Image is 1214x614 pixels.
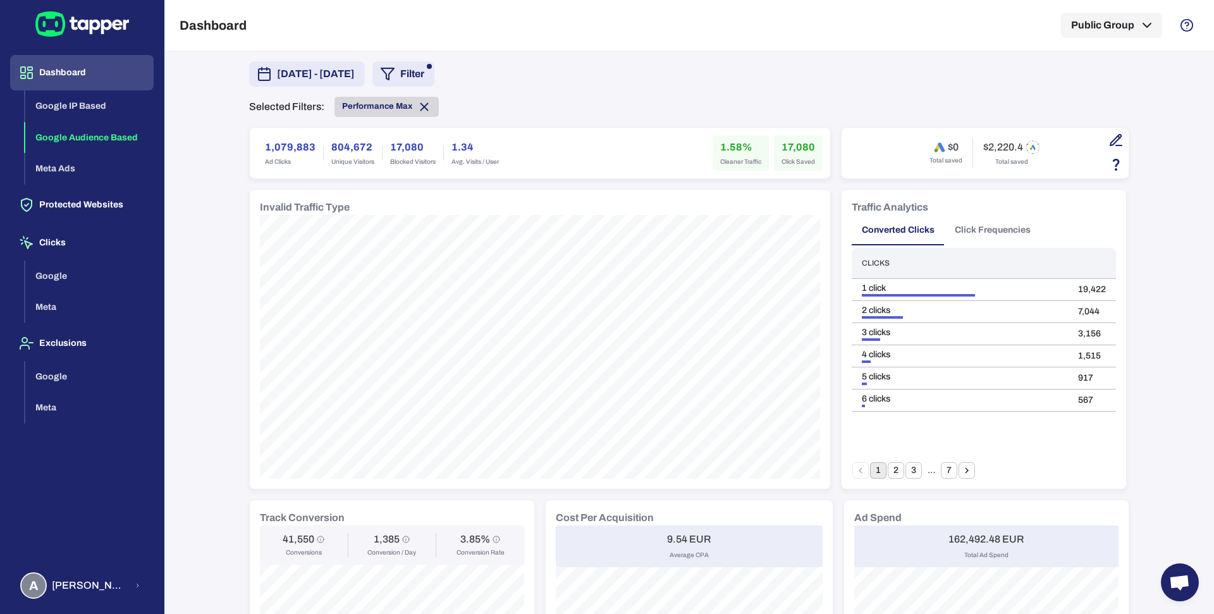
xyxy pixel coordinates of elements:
[945,215,1041,245] button: Click Frequencies
[10,567,154,604] button: A[PERSON_NAME] [PERSON_NAME] Koutsogianni
[995,157,1028,166] span: Total saved
[1068,323,1116,345] td: 3,156
[862,349,1058,360] div: 4 clicks
[334,97,439,117] div: Performance Max
[260,200,350,215] h6: Invalid Traffic Type
[283,533,314,546] h6: 41,550
[286,548,322,557] span: Conversions
[948,141,959,154] h6: $0
[782,157,815,166] span: Click Saved
[457,548,505,557] span: Conversion Rate
[20,572,47,599] div: A
[929,156,962,165] span: Total saved
[862,283,1058,294] div: 1 click
[854,510,902,525] h6: Ad Spend
[180,18,247,33] h5: Dashboard
[25,100,154,111] a: Google IP Based
[25,163,154,173] a: Meta Ads
[862,327,1058,338] div: 3 clicks
[923,465,940,476] div: …
[460,533,490,546] h6: 3.85%
[390,140,436,155] h6: 17,080
[25,292,154,323] button: Meta
[720,157,761,166] span: Cleaner Traffic
[1068,301,1116,323] td: 7,044
[10,187,154,223] button: Protected Websites
[277,66,355,82] span: [DATE] - [DATE]
[25,392,154,424] button: Meta
[1068,279,1116,301] td: 19,422
[10,66,154,77] a: Dashboard
[249,61,365,87] button: [DATE] - [DATE]
[852,200,928,215] h6: Traffic Analytics
[342,101,412,111] span: Performance Max
[852,248,1068,279] th: Clicks
[1068,390,1116,412] td: 567
[556,510,654,525] h6: Cost Per Acquisition
[670,551,709,560] span: Average CPA
[372,61,434,87] button: Filter
[10,236,154,247] a: Clicks
[941,462,957,479] button: Go to page 7
[852,215,945,245] button: Converted Clicks
[862,305,1058,316] div: 2 clicks
[888,462,904,479] button: Go to page 2
[1061,13,1162,38] button: Public Group
[959,462,975,479] button: Go to next page
[905,462,922,479] button: Go to page 3
[451,157,499,166] span: Avg. Visits / User
[25,370,154,381] a: Google
[870,462,886,479] button: page 1
[1068,367,1116,390] td: 917
[1105,154,1127,175] button: Estimation based on the quantity of invalid click x cost-per-click.
[451,140,499,155] h6: 1.34
[1161,563,1199,601] div: Open chat
[964,551,1009,560] span: Total Ad Spend
[10,55,154,90] button: Dashboard
[983,141,1023,154] h6: $2,220.4
[25,90,154,122] button: Google IP Based
[25,131,154,142] a: Google Audience Based
[402,536,410,543] svg: Conversion / Day
[52,579,127,592] span: [PERSON_NAME] [PERSON_NAME] Koutsogianni
[25,261,154,292] button: Google
[25,301,154,312] a: Meta
[260,510,345,525] h6: Track Conversion
[10,337,154,348] a: Exclusions
[249,101,324,113] p: Selected Filters:
[1068,345,1116,367] td: 1,515
[862,371,1058,383] div: 5 clicks
[10,199,154,209] a: Protected Websites
[25,153,154,185] button: Meta Ads
[25,361,154,393] button: Google
[374,533,400,546] h6: 1,385
[331,157,374,166] span: Unique Visitors
[10,326,154,361] button: Exclusions
[317,536,324,543] svg: Conversions
[265,140,316,155] h6: 1,079,883
[367,548,416,557] span: Conversion / Day
[25,402,154,412] a: Meta
[862,393,1058,405] div: 6 clicks
[331,140,374,155] h6: 804,672
[667,533,711,546] h6: 9.54 EUR
[782,140,815,155] h6: 17,080
[25,122,154,154] button: Google Audience Based
[720,140,761,155] h6: 1.58%
[10,225,154,261] button: Clicks
[265,157,316,166] span: Ad Clicks
[852,462,976,479] nav: pagination navigation
[390,157,436,166] span: Blocked Visitors
[25,269,154,280] a: Google
[493,536,500,543] svg: Conversion Rate
[948,533,1024,546] h6: 162,492.48 EUR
